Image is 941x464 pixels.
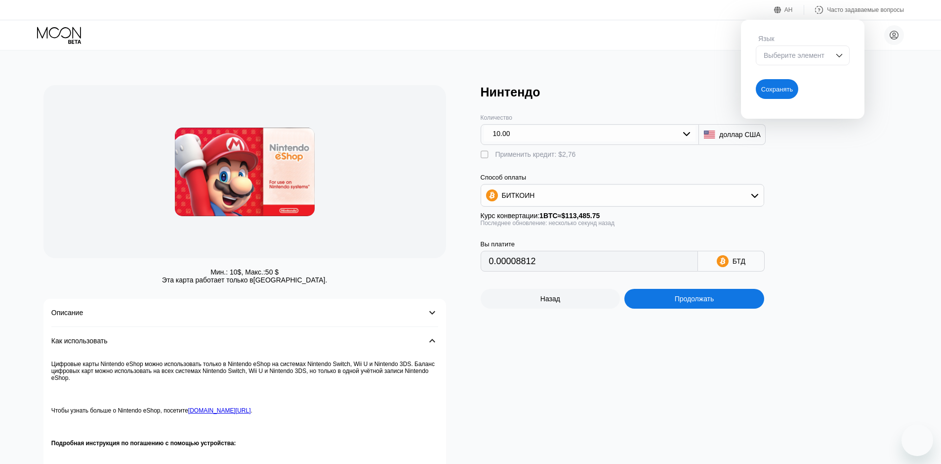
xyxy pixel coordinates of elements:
[51,337,108,345] font: Как использовать
[481,186,764,205] div: БИТКОИН
[540,295,560,303] font: Назад
[758,35,775,43] font: Язык
[162,276,253,284] font: Эта карта работает только в
[543,212,558,220] font: BTC
[51,361,437,381] font: Цифровые карты Nintendo eShop можно использовать только в Nintendo eShop на системах Nintendo Swi...
[901,424,933,456] iframe: Кнопка запуска окна обмена сообщениями
[784,6,793,13] font: АН
[251,407,252,414] font: .
[484,126,696,143] div: 10.00
[804,5,904,15] div: Часто задаваемые вопросы
[481,150,489,160] font: 
[481,212,540,220] font: Курс конвертации:
[495,150,576,158] font: Применить кредит: $2,76
[561,212,600,220] font: $113,485.75
[481,220,547,227] font: Последнее обновление:
[265,268,279,276] font: 50 $
[502,191,535,199] font: БИТКОИН
[426,307,438,319] font: 󰅀
[733,257,745,265] font: БТД
[558,212,562,220] font: ≈
[241,268,265,276] font: , Макс.:
[210,268,237,276] font: Мин.: 10
[675,295,714,303] font: Продолжать
[51,440,236,447] font: Подробная инструкция по погашению с помощью устройства:
[51,309,83,317] font: Описание
[238,268,242,276] font: $
[481,240,515,248] font: Вы платите
[764,51,824,59] font: Выберите элемент
[481,114,512,121] font: Количество
[774,5,804,15] div: АН
[253,276,327,284] font: [GEOGRAPHIC_DATA].
[756,75,850,99] div: Сохранять
[827,6,904,13] font: Часто задаваемые вопросы
[481,85,540,99] font: Нинтендо
[719,131,761,139] font: доллар США
[624,289,764,309] div: Продолжать
[493,130,510,138] font: 10.00
[539,212,543,220] font: 1
[188,407,251,414] a: [DOMAIN_NAME][URL]
[51,407,188,414] font: Чтобы узнать больше о Nintendo eShop, посетите
[481,174,527,181] font: Способ оплаты
[481,289,620,309] div: Назад
[426,335,438,347] font: 󰅀
[761,86,793,93] font: Сохранять
[549,220,614,227] font: несколько секунд назад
